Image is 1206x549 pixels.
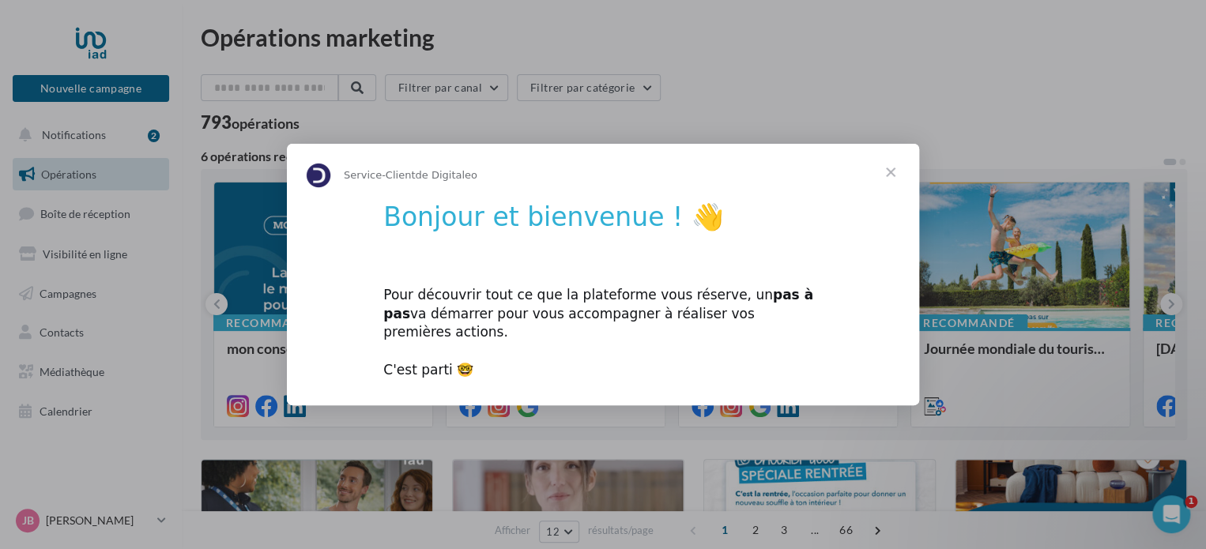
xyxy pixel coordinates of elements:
[862,144,919,201] span: Fermer
[383,201,823,243] h1: Bonjour et bienvenue ! 👋
[344,169,415,181] span: Service-Client
[383,287,813,322] b: pas à pas
[383,267,823,380] div: Pour découvrir tout ce que la plateforme vous réserve, un va démarrer pour vous accompagner à réa...
[415,169,477,181] span: de Digitaleo
[306,163,331,188] img: Profile image for Service-Client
